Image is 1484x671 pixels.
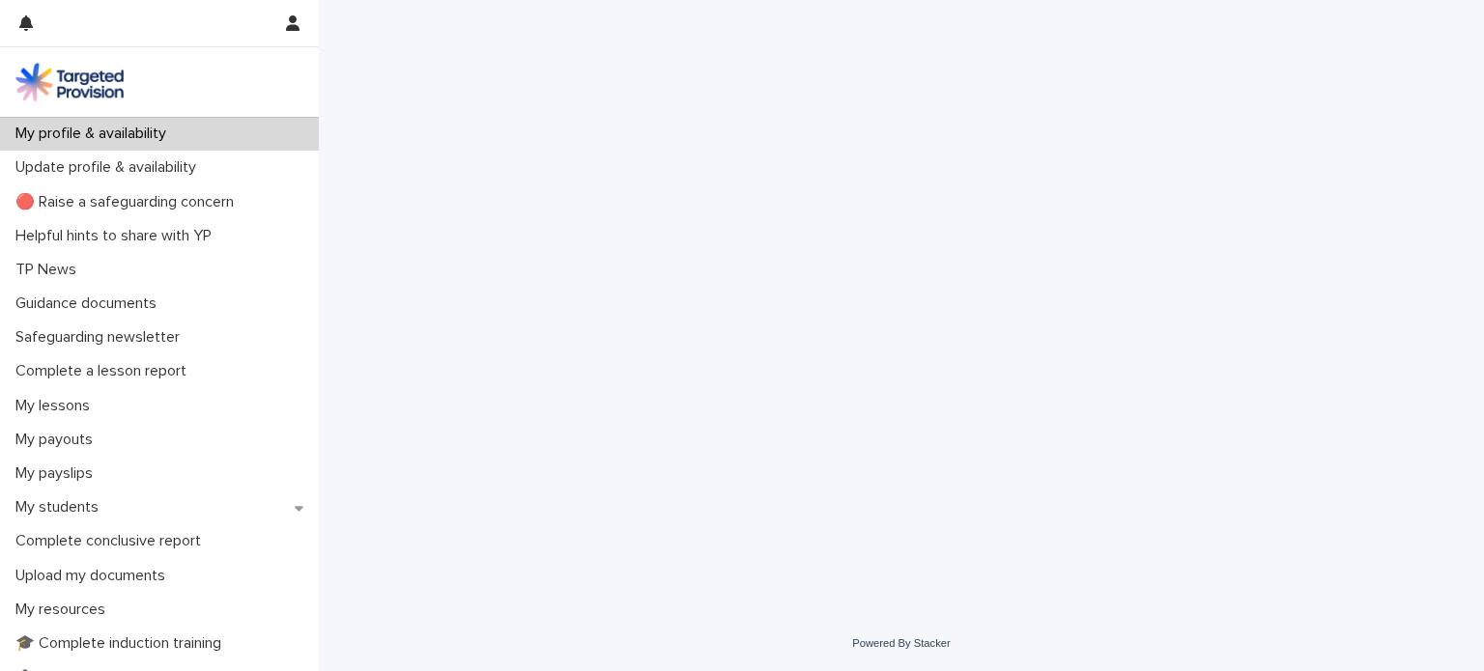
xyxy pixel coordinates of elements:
p: Helpful hints to share with YP [8,227,227,245]
p: My students [8,498,114,517]
p: Guidance documents [8,294,172,313]
p: Safeguarding newsletter [8,328,195,347]
a: Powered By Stacker [852,637,950,649]
p: My lessons [8,397,105,415]
p: Upload my documents [8,567,181,585]
p: Complete a lesson report [8,362,202,380]
p: TP News [8,261,92,279]
img: M5nRWzHhSzIhMunXDL62 [15,63,124,101]
p: My payslips [8,464,108,483]
p: My profile & availability [8,125,182,143]
p: My payouts [8,431,108,449]
p: 🎓 Complete induction training [8,634,237,653]
p: Update profile & availability [8,158,212,177]
p: My resources [8,601,121,619]
p: Complete conclusive report [8,532,216,550]
p: 🔴 Raise a safeguarding concern [8,193,249,211]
